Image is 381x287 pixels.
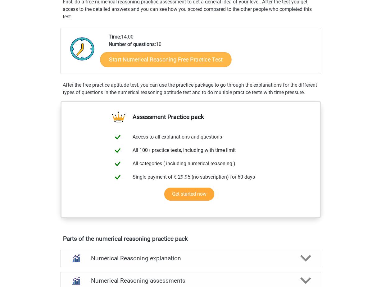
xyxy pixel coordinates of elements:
h4: Parts of the numerical reasoning practice pack [63,235,318,242]
a: explanations Numerical Reasoning explanation [58,250,324,267]
h4: Numerical Reasoning assessments [91,277,290,284]
img: numerical reasoning explanations [68,250,84,266]
img: Clock [67,33,98,64]
div: After the free practice aptitude test, you can use the practice package to go through the explana... [60,81,321,96]
a: Get started now [164,188,214,201]
b: Number of questions: [109,41,156,47]
b: Time: [109,34,121,40]
div: 14:00 10 [104,33,320,74]
h4: Numerical Reasoning explanation [91,255,290,262]
a: Start Numerical Reasoning Free Practice Test [100,52,231,67]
